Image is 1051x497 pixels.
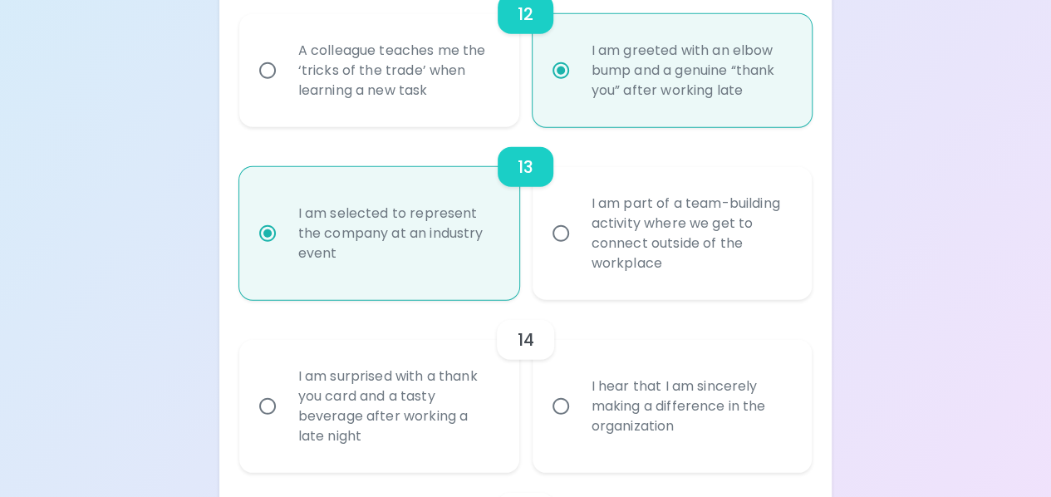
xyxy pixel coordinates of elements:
div: choice-group-check [239,127,813,300]
div: choice-group-check [239,300,813,473]
div: I am part of a team-building activity where we get to connect outside of the workplace [578,174,803,293]
div: I am greeted with an elbow bump and a genuine “thank you” after working late [578,21,803,121]
h6: 12 [518,1,533,27]
div: I hear that I am sincerely making a difference in the organization [578,357,803,456]
h6: 13 [518,154,533,180]
div: I am surprised with a thank you card and a tasty beverage after working a late night [285,347,510,466]
h6: 14 [517,327,533,353]
div: A colleague teaches me the ‘tricks of the trade’ when learning a new task [285,21,510,121]
div: I am selected to represent the company at an industry event [285,184,510,283]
